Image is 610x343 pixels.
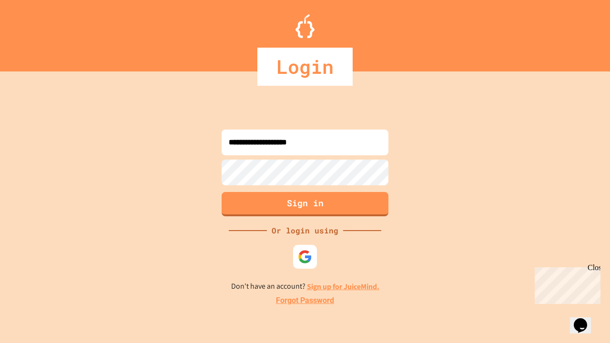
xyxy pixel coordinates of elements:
img: Logo.svg [295,14,315,38]
iframe: chat widget [531,263,600,304]
img: google-icon.svg [298,250,312,264]
div: Login [257,48,353,86]
a: Forgot Password [276,295,334,306]
div: Chat with us now!Close [4,4,66,61]
p: Don't have an account? [231,281,379,293]
iframe: chat widget [570,305,600,333]
div: Or login using [267,225,343,236]
a: Sign up for JuiceMind. [307,282,379,292]
button: Sign in [222,192,388,216]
